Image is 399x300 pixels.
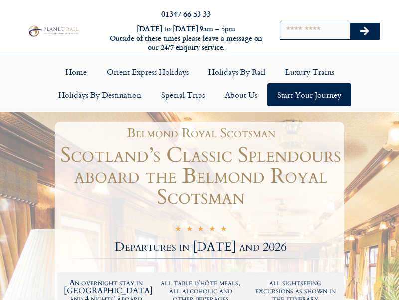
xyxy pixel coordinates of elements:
a: Holidays by Destination [48,83,151,106]
a: Special Trips [151,83,215,106]
h1: Belmond Royal Scotsman [62,127,339,140]
a: Holidays by Rail [199,60,275,83]
a: 01347 66 53 33 [161,8,211,19]
i: ☆ [175,225,181,235]
h1: Scotland’s Classic Splendours aboard the Belmond Royal Scotsman [57,145,344,208]
nav: Menu [5,60,394,106]
i: ☆ [220,225,227,235]
a: Orient Express Holidays [97,60,199,83]
i: ☆ [209,225,215,235]
div: 5/5 [175,224,227,235]
h6: [DATE] to [DATE] 9am – 5pm Outside of these times please leave a message on our 24/7 enquiry serv... [109,24,263,52]
a: Start your Journey [267,83,351,106]
img: Planet Rail Train Holidays Logo [26,24,80,37]
button: Search [350,23,379,39]
i: ☆ [186,225,193,235]
a: About Us [215,83,267,106]
h2: Departures in [DATE] and 2026 [57,241,344,253]
a: Home [55,60,97,83]
i: ☆ [198,225,204,235]
a: Luxury Trains [275,60,344,83]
